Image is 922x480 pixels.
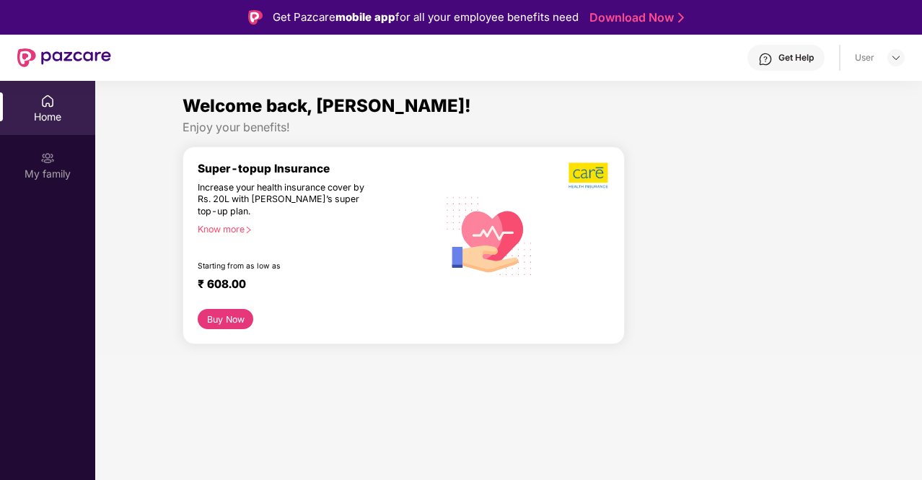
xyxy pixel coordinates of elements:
[40,151,55,165] img: svg+xml;base64,PHN2ZyB3aWR0aD0iMjAiIGhlaWdodD0iMjAiIHZpZXdCb3g9IjAgMCAyMCAyMCIgZmlsbD0ibm9uZSIgeG...
[198,277,423,294] div: ₹ 608.00
[40,94,55,108] img: svg+xml;base64,PHN2ZyBpZD0iSG9tZSIgeG1sbnM9Imh0dHA6Ly93d3cudzMub3JnLzIwMDAvc3ZnIiB3aWR0aD0iMjAiIG...
[183,120,835,135] div: Enjoy your benefits!
[198,261,377,271] div: Starting from as low as
[198,309,253,329] button: Buy Now
[17,48,111,67] img: New Pazcare Logo
[855,52,874,64] div: User
[245,226,253,234] span: right
[248,10,263,25] img: Logo
[183,95,471,116] span: Welcome back, [PERSON_NAME]!
[273,9,579,26] div: Get Pazcare for all your employee benefits need
[758,52,773,66] img: svg+xml;base64,PHN2ZyBpZD0iSGVscC0zMngzMiIgeG1sbnM9Imh0dHA6Ly93d3cudzMub3JnLzIwMDAvc3ZnIiB3aWR0aD...
[198,162,438,175] div: Super-topup Insurance
[335,10,395,24] strong: mobile app
[678,10,684,25] img: Stroke
[568,162,610,189] img: b5dec4f62d2307b9de63beb79f102df3.png
[589,10,680,25] a: Download Now
[198,182,376,218] div: Increase your health insurance cover by Rs. 20L with [PERSON_NAME]’s super top-up plan.
[198,224,429,234] div: Know more
[890,52,902,64] img: svg+xml;base64,PHN2ZyBpZD0iRHJvcGRvd24tMzJ4MzIiIHhtbG5zPSJodHRwOi8vd3d3LnczLm9yZy8yMDAwL3N2ZyIgd2...
[438,183,541,287] img: svg+xml;base64,PHN2ZyB4bWxucz0iaHR0cDovL3d3dy53My5vcmcvMjAwMC9zdmciIHhtbG5zOnhsaW5rPSJodHRwOi8vd3...
[778,52,814,64] div: Get Help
